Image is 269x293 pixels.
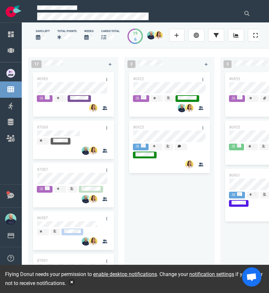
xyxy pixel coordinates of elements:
[93,271,157,277] a: enable desktop notifications
[178,104,186,112] img: 26
[57,29,77,33] div: Total Points
[147,31,155,39] img: 26
[133,77,144,81] a: #6922
[229,173,240,178] a: #6901
[127,60,135,68] span: 2
[37,125,48,130] a: #7069
[229,125,240,130] a: #6955
[242,267,261,287] div: Ouvrir le chat
[5,271,157,277] span: Flying Donut needs your permission to
[36,29,50,33] div: days left
[37,258,48,263] a: #7091
[31,60,42,68] span: 17
[89,146,97,155] img: 26
[82,195,90,203] img: 26
[185,160,193,169] img: 26
[189,271,234,277] a: notification settings
[82,146,90,155] img: 26
[229,77,240,81] a: #6855
[133,30,137,36] div: 19
[185,104,193,112] img: 26
[37,216,48,220] a: #6987
[37,77,48,81] a: #6985
[89,195,97,203] img: 26
[224,60,232,68] span: 3
[37,167,48,172] a: #7087
[84,29,94,33] div: Weeks
[89,237,97,246] img: 26
[133,36,137,42] div: 6
[101,29,120,33] div: cards total
[154,31,163,39] img: 26
[133,125,144,130] a: #6925
[89,104,97,112] img: 26
[82,237,90,246] img: 26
